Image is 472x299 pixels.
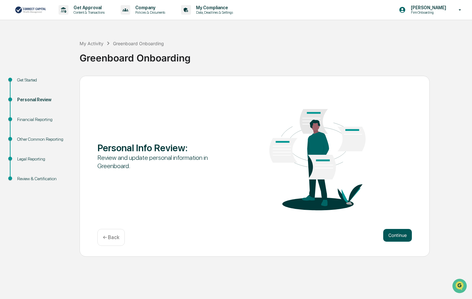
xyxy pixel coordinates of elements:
div: 🗄️ [46,81,51,86]
img: logo [15,6,46,14]
span: Data Lookup [13,92,40,99]
p: ← Back [103,234,119,240]
p: [PERSON_NAME] [406,5,449,10]
div: Review and update personal information in Greenboard. [97,153,223,170]
img: Personal Info Review [255,90,380,221]
p: Data, Deadlines & Settings [191,10,236,15]
div: Get Started [17,77,69,83]
p: Firm Onboarding [406,10,449,15]
button: Start new chat [108,51,116,58]
div: Other Common Reporting [17,136,69,143]
a: 🔎Data Lookup [4,90,43,101]
div: Legal Reporting [17,156,69,162]
a: 🖐️Preclearance [4,78,44,89]
div: 🔎 [6,93,11,98]
div: Financial Reporting [17,116,69,123]
div: My Activity [80,41,103,46]
span: Pylon [63,108,77,113]
p: Get Approval [68,5,108,10]
div: 🖐️ [6,81,11,86]
div: Start new chat [22,49,104,55]
img: 1746055101610-c473b297-6a78-478c-a979-82029cc54cd1 [6,49,18,60]
a: Powered byPylon [45,108,77,113]
p: How can we help? [6,13,116,24]
p: Content & Transactions [68,10,108,15]
div: Review & Certification [17,175,69,182]
a: 🗄️Attestations [44,78,81,89]
div: Personal Review [17,96,69,103]
span: Preclearance [13,80,41,87]
span: Attestations [53,80,79,87]
p: My Compliance [191,5,236,10]
iframe: Open customer support [452,278,469,295]
div: Personal Info Review : [97,142,223,153]
div: Greenboard Onboarding [80,47,469,64]
div: Greenboard Onboarding [113,41,164,46]
button: Continue [383,229,412,242]
p: Policies & Documents [130,10,168,15]
p: Company [130,5,168,10]
div: We're available if you need us! [22,55,81,60]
